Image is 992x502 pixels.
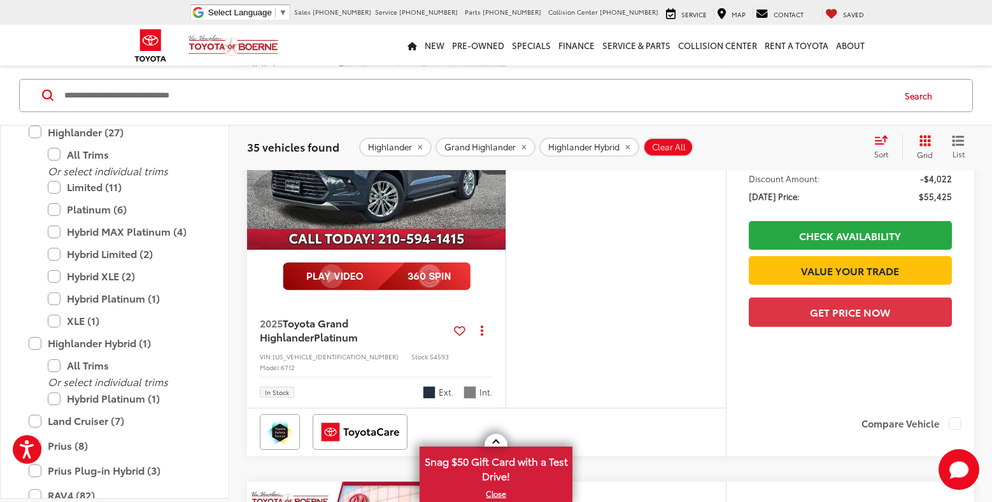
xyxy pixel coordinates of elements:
span: Select Language [208,8,272,17]
span: [US_VEHICLE_IDENTIFICATION_NUMBER] [273,352,399,361]
label: Hybrid MAX Platinum (4) [48,220,201,243]
label: Prius (8) [29,434,201,457]
span: Contact [774,10,804,19]
a: Collision Center [674,25,761,66]
label: Hybrid XLE (2) [48,265,201,287]
button: List View [942,134,974,160]
label: Highlander (27) [29,120,201,143]
span: Clear All [652,142,686,152]
span: In Stock [265,389,289,396]
span: 6712 [281,362,295,372]
a: Specials [508,25,555,66]
a: Rent a Toyota [761,25,832,66]
span: Map [732,10,746,19]
span: VIN: [260,352,273,361]
span: $55,425 [919,190,952,203]
button: Toggle Chat Window [939,449,979,490]
button: Grid View [902,134,942,160]
span: Toyota Grand Highlander [260,315,348,344]
span: Saved [843,10,864,19]
span: [PHONE_NUMBER] [483,7,541,17]
a: Contact [753,7,807,20]
button: Select sort value [868,134,902,160]
button: remove Highlander%20Hybrid [539,138,639,157]
label: All Trims [48,354,201,376]
label: Limited (11) [48,176,201,198]
span: dropdown dots [481,325,483,335]
span: Model: [260,362,281,372]
a: Value Your Trade [749,256,952,285]
img: Toyota [127,25,174,66]
span: Ext. [439,386,454,398]
span: Sort [874,148,888,159]
span: [PHONE_NUMBER] [313,7,371,17]
span: Service [375,7,397,17]
span: ​ [275,8,276,17]
span: -$4,022 [920,172,952,185]
svg: Start Chat [939,449,979,490]
span: Discount Amount: [749,172,820,185]
img: Vic Vaughan Toyota of Boerne [188,34,279,57]
label: Compare Vehicle [861,417,961,430]
label: Hybrid Platinum (1) [48,287,201,310]
a: Check Availability [749,221,952,250]
span: ▼ [279,8,287,17]
span: Grand Highlander [444,142,516,152]
label: Platinum (6) [48,198,201,220]
input: Search by Make, Model, or Keyword [63,80,893,111]
button: remove Grand%20Highlander [436,138,535,157]
label: Land Cruiser (7) [29,410,201,432]
span: Light Gray Leather [464,386,476,399]
span: Service [681,10,707,19]
a: Service [663,7,710,20]
a: My Saved Vehicles [822,7,867,20]
span: [PHONE_NUMBER] [399,7,458,17]
span: Highlander Hybrid [548,142,620,152]
img: Toyota Safety Sense Vic Vaughan Toyota of Boerne Boerne TX [262,417,297,447]
a: Map [714,7,749,20]
a: About [832,25,868,66]
span: 2025 [260,315,283,330]
label: Hybrid Limited (2) [48,243,201,265]
a: Pre-Owned [448,25,508,66]
span: List [952,148,965,159]
img: ToyotaCare Vic Vaughan Toyota of Boerne Boerne TX [315,417,405,447]
a: Home [404,25,421,66]
label: Hybrid Platinum (1) [48,387,201,410]
span: Collision Center [548,7,598,17]
button: remove Highlander [359,138,432,157]
span: Snag $50 Gift Card with a Test Drive! [421,448,571,487]
button: Get Price Now [749,298,952,326]
img: full motion video [283,262,471,290]
span: [PHONE_NUMBER] [600,7,658,17]
button: Clear All [643,138,693,157]
i: Or select individual trims [48,374,168,389]
span: Platinum [314,329,358,344]
label: Highlander Hybrid (1) [29,332,201,354]
a: Finance [555,25,599,66]
button: Actions [471,319,493,341]
span: Int. [479,386,493,398]
label: XLE (1) [48,310,201,332]
span: Grid [917,149,933,160]
button: Search [893,80,951,111]
label: Prius Plug-in Hybrid (3) [29,459,201,482]
a: 2025Toyota Grand HighlanderPlatinum [260,316,449,345]
span: Parts [465,7,481,17]
span: Storm Cloud [423,386,436,399]
a: Service & Parts: Opens in a new tab [599,25,674,66]
span: Sales [294,7,311,17]
span: Highlander [368,142,412,152]
i: Or select individual trims [48,162,168,177]
span: Stock: [411,352,430,361]
a: New [421,25,448,66]
span: [DATE] Price: [749,190,800,203]
span: 54593 [430,352,449,361]
label: All Trims [48,143,201,165]
span: 35 vehicles found [247,139,339,154]
a: Select Language​ [208,8,287,17]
